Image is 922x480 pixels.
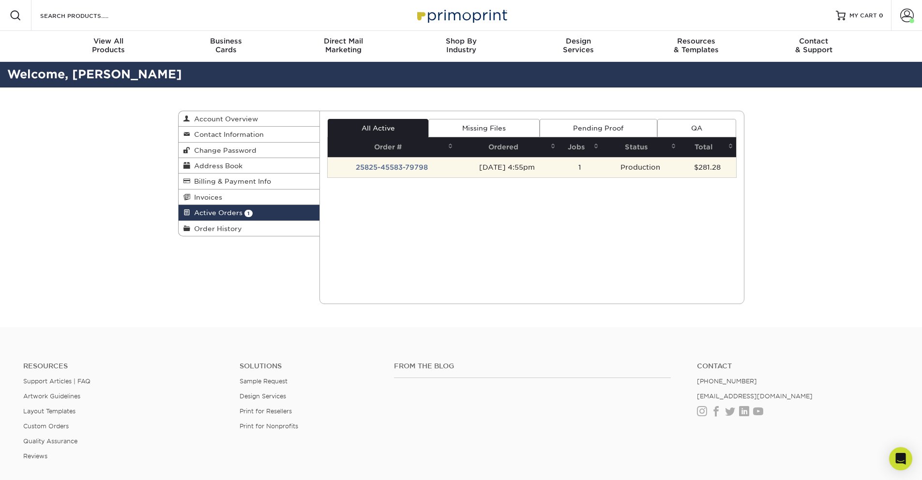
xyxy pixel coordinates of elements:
[849,12,877,20] span: MY CART
[755,37,873,54] div: & Support
[179,221,320,236] a: Order History
[190,193,222,201] span: Invoices
[657,119,736,137] a: QA
[23,407,76,415] a: Layout Templates
[190,209,242,217] span: Active Orders
[50,37,167,54] div: Products
[520,37,637,54] div: Services
[559,157,602,177] td: 1
[240,422,298,430] a: Print for Nonprofits
[179,127,320,142] a: Contact Information
[889,447,912,470] div: Open Intercom Messenger
[428,119,539,137] a: Missing Files
[879,12,883,19] span: 0
[167,37,285,54] div: Cards
[50,31,167,62] a: View AllProducts
[23,393,80,400] a: Artwork Guidelines
[602,157,679,177] td: Production
[328,137,456,157] th: Order #
[755,31,873,62] a: Contact& Support
[240,407,292,415] a: Print for Resellers
[179,189,320,205] a: Invoices
[456,137,559,157] th: Ordered
[413,5,510,26] img: Primoprint
[179,174,320,189] a: Billing & Payment Info
[285,37,402,45] span: Direct Mail
[190,225,242,233] span: Order History
[190,131,264,138] span: Contact Information
[23,437,77,445] a: Quality Assurance
[520,31,637,62] a: DesignServices
[23,422,69,430] a: Custom Orders
[179,205,320,220] a: Active Orders 1
[244,210,253,217] span: 1
[240,378,287,385] a: Sample Request
[559,137,602,157] th: Jobs
[240,393,286,400] a: Design Services
[402,31,520,62] a: Shop ByIndustry
[285,31,402,62] a: Direct MailMarketing
[602,137,679,157] th: Status
[167,31,285,62] a: BusinessCards
[240,362,379,370] h4: Solutions
[23,362,225,370] h4: Resources
[179,111,320,127] a: Account Overview
[394,362,671,370] h4: From the Blog
[402,37,520,45] span: Shop By
[679,137,736,157] th: Total
[39,10,134,21] input: SEARCH PRODUCTS.....
[190,115,258,123] span: Account Overview
[697,378,757,385] a: [PHONE_NUMBER]
[679,157,736,177] td: $281.28
[637,37,755,54] div: & Templates
[190,162,242,170] span: Address Book
[540,119,657,137] a: Pending Proof
[179,143,320,158] a: Change Password
[328,157,456,177] td: 25825-45583-79798
[23,378,91,385] a: Support Articles | FAQ
[328,119,428,137] a: All Active
[190,146,257,154] span: Change Password
[637,37,755,45] span: Resources
[697,362,899,370] a: Contact
[167,37,285,45] span: Business
[456,157,559,177] td: [DATE] 4:55pm
[190,177,271,185] span: Billing & Payment Info
[179,158,320,174] a: Address Book
[697,393,813,400] a: [EMAIL_ADDRESS][DOMAIN_NAME]
[637,31,755,62] a: Resources& Templates
[520,37,637,45] span: Design
[755,37,873,45] span: Contact
[402,37,520,54] div: Industry
[285,37,402,54] div: Marketing
[50,37,167,45] span: View All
